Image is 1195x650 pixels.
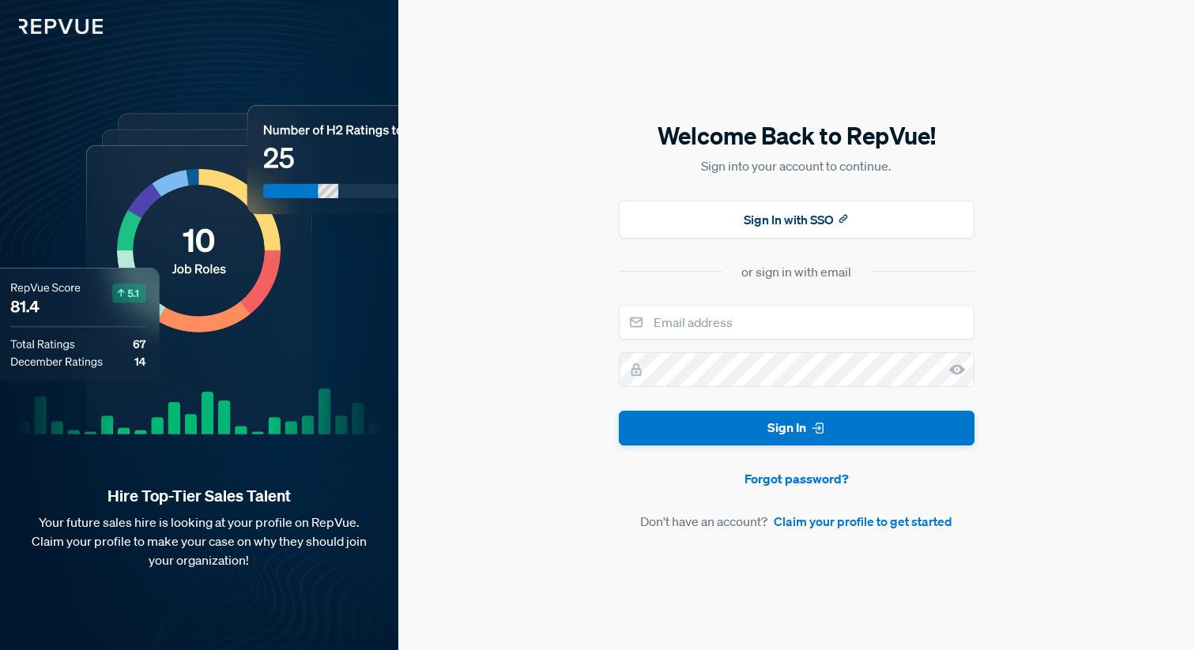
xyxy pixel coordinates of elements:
[619,156,974,175] p: Sign into your account to continue.
[619,119,974,152] h5: Welcome Back to RepVue!
[741,262,851,281] div: or sign in with email
[619,305,974,340] input: Email address
[619,201,974,239] button: Sign In with SSO
[25,513,373,569] p: Your future sales hire is looking at your profile on RepVue. Claim your profile to make your case...
[774,512,952,531] a: Claim your profile to get started
[25,486,373,506] strong: Hire Top-Tier Sales Talent
[619,411,974,446] button: Sign In
[619,512,974,531] article: Don't have an account?
[619,469,974,488] a: Forgot password?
